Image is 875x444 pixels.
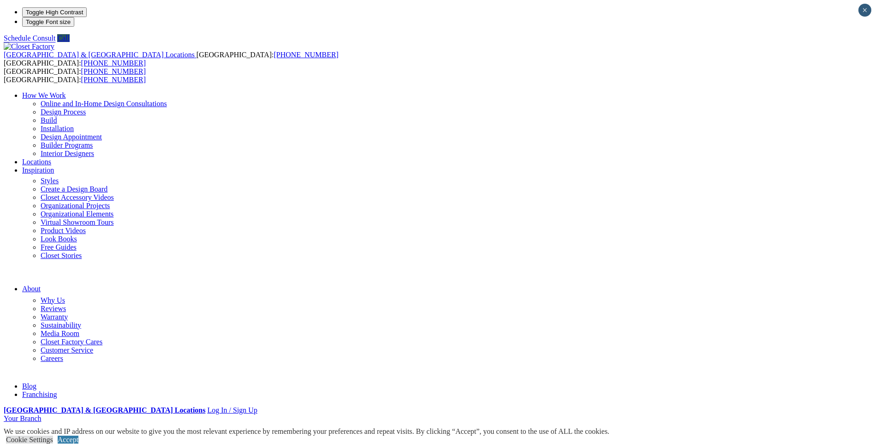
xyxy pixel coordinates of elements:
a: Accept [58,436,78,444]
a: [PHONE_NUMBER] [81,76,146,84]
a: Online and In-Home Design Consultations [41,100,167,108]
span: [GEOGRAPHIC_DATA] & [GEOGRAPHIC_DATA] Locations [4,51,195,59]
a: Interior Designers [41,150,94,157]
button: Close [858,4,871,17]
a: Build [41,116,57,124]
a: Organizational Elements [41,210,113,218]
a: Installation [41,125,74,132]
a: Create a Design Board [41,185,107,193]
a: How We Work [22,91,66,99]
img: Closet Factory [4,42,54,51]
a: About [22,285,41,293]
a: Product Videos [41,227,86,234]
a: [PHONE_NUMBER] [81,67,146,75]
a: Warranty [41,313,68,321]
button: Toggle High Contrast [22,7,87,17]
a: Reviews [41,305,66,312]
a: Customer Service [41,346,93,354]
a: Organizational Projects [41,202,110,210]
a: Virtual Showroom Tours [41,218,114,226]
a: Styles [41,177,59,185]
span: Toggle High Contrast [26,9,83,16]
a: Cookie Settings [6,436,53,444]
a: Inspiration [22,166,54,174]
a: Closet Factory Cares [41,338,102,346]
a: Blog [22,382,36,390]
a: [PHONE_NUMBER] [81,59,146,67]
span: [GEOGRAPHIC_DATA]: [GEOGRAPHIC_DATA]: [4,51,339,67]
button: Toggle Font size [22,17,74,27]
a: Media Room [41,330,79,337]
a: Design Process [41,108,86,116]
a: Your Branch [4,414,41,422]
a: [GEOGRAPHIC_DATA] & [GEOGRAPHIC_DATA] Locations [4,406,205,414]
a: Closet Stories [41,252,82,259]
a: [PHONE_NUMBER] [274,51,338,59]
a: Sustainability [41,321,81,329]
a: Careers [41,354,63,362]
div: We use cookies and IP address on our website to give you the most relevant experience by remember... [4,427,609,436]
span: [GEOGRAPHIC_DATA]: [GEOGRAPHIC_DATA]: [4,67,146,84]
a: Closet Accessory Videos [41,193,114,201]
a: [GEOGRAPHIC_DATA] & [GEOGRAPHIC_DATA] Locations [4,51,196,59]
a: Schedule Consult [4,34,55,42]
a: Locations [22,158,51,166]
a: Why Us [41,296,65,304]
a: Free Guides [41,243,77,251]
a: Call [57,34,70,42]
a: Franchising [22,390,57,398]
span: Toggle Font size [26,18,71,25]
a: Look Books [41,235,77,243]
a: Design Appointment [41,133,102,141]
a: Log In / Sign Up [207,406,257,414]
a: Builder Programs [41,141,93,149]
